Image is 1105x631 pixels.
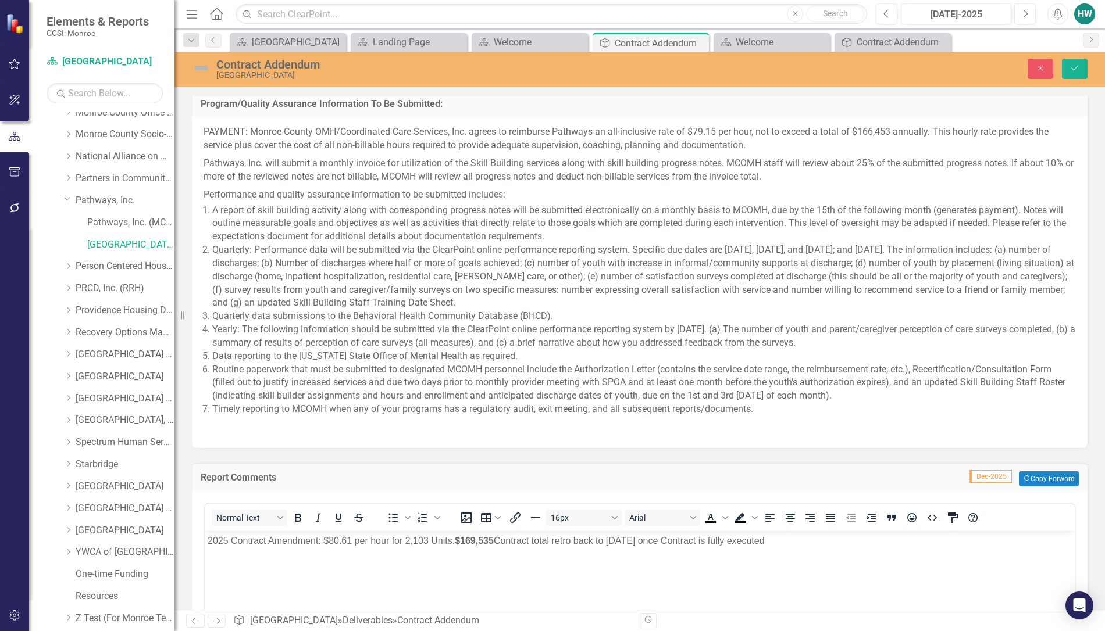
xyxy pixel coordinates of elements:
[288,510,308,526] button: Bold
[212,350,1076,363] li: Data reporting to the [US_STATE] State Office of Mental Health as required.
[717,35,827,49] a: Welcome
[76,260,174,273] a: Person Centered Housing Options, Inc.
[922,510,942,526] button: HTML Editor
[212,323,1076,350] li: Yearly: The following information should be submitted via the ClearPoint online performance repor...
[3,3,867,17] p: 2025 Contract Amendment: $80.61 per hour for 2,103 Units. Contract total retro back to [DATE] onc...
[806,6,864,22] button: Search
[212,403,1076,418] p: Timely reporting to MCOMH when any of your programs has a regulatory audit, exit meeting, and all...
[212,204,1076,244] li: A report of skill building activity along with corresponding progress notes will be submitted ele...
[308,510,328,526] button: Italic
[47,28,149,38] small: CCSI: Monroe
[475,35,585,49] a: Welcome
[204,126,1076,155] p: PAYMENT: Monroe County OMH/Coordinated Care Services, Inc. agrees to reimburse Pathways an all-in...
[47,55,163,69] a: [GEOGRAPHIC_DATA]
[76,326,174,339] a: Recovery Options Made Easy
[76,524,174,537] a: [GEOGRAPHIC_DATA]
[76,392,174,406] a: [GEOGRAPHIC_DATA] (RRH)
[373,35,464,49] div: Landing Page
[76,194,174,207] a: Pathways, Inc.
[76,414,174,427] a: [GEOGRAPHIC_DATA], Inc.
[329,510,348,526] button: Underline
[47,83,163,103] input: Search Below...
[76,546,174,559] a: YWCA of [GEOGRAPHIC_DATA] and [GEOGRAPHIC_DATA]
[969,470,1012,483] span: Dec-2025
[76,304,174,317] a: Providence Housing Development Corporation
[354,35,464,49] a: Landing Page
[76,458,174,471] a: Starbridge
[615,36,706,51] div: Contract Addendum
[546,510,622,526] button: Font size 16px
[780,510,800,526] button: Align center
[477,510,505,526] button: Table
[383,510,412,526] div: Bullet list
[1019,471,1079,486] button: Copy Forward
[625,510,700,526] button: Font Arial
[1074,3,1095,24] button: HW
[212,510,287,526] button: Block Normal Text
[204,155,1076,186] p: Pathways, Inc. will submit a monthly invoice for utilization of the Skill Building services along...
[212,310,1076,323] li: Quarterly data submissions to the Behavioral Health Community Database (BHCD).
[857,35,948,49] div: Contract Addendum
[212,243,1076,310] li: Quarterly: Performance data will be submitted via the ClearPoint online performance reporting sys...
[192,59,211,77] img: Not Defined
[76,172,174,185] a: Partners in Community Development
[760,510,780,526] button: Align left
[701,510,730,526] div: Text color Black
[233,614,631,628] div: » »
[823,9,848,18] span: Search
[250,615,338,626] a: [GEOGRAPHIC_DATA]
[76,348,174,361] a: [GEOGRAPHIC_DATA] (RRH)
[629,513,686,522] span: Arial
[233,35,343,49] a: [GEOGRAPHIC_DATA]
[47,15,149,28] span: Elements & Reports
[76,480,174,493] a: [GEOGRAPHIC_DATA]
[413,510,442,526] div: Numbered list
[212,363,1076,403] li: Routine paperwork that must be submitted to designated MCOMH personnel include the Authorization ...
[252,35,343,49] div: [GEOGRAPHIC_DATA]
[730,510,760,526] div: Background color Black
[76,612,174,625] a: Z Test (For Monroe Testing)
[494,35,585,49] div: Welcome
[837,35,948,49] a: Contract Addendum
[882,510,901,526] button: Blockquote
[76,436,174,449] a: Spectrum Human Services, Inc.
[76,150,174,163] a: National Alliance on Mental Illness
[76,128,174,141] a: Monroe County Socio-Legal Center
[902,510,922,526] button: Emojis
[236,4,867,24] input: Search ClearPoint...
[963,510,983,526] button: Help
[505,510,525,526] button: Insert/edit link
[204,186,1076,202] p: Performance and quality assurance information to be submitted includes:
[943,510,963,526] button: CSS Editor
[349,510,369,526] button: Strikethrough
[87,216,174,230] a: Pathways, Inc. (MCOMH Internal)
[76,568,174,581] a: One-time Funding
[87,238,174,252] a: [GEOGRAPHIC_DATA]
[6,13,26,34] img: ClearPoint Strategy
[76,502,174,515] a: [GEOGRAPHIC_DATA] (RRH)
[551,513,608,522] span: 16px
[861,510,881,526] button: Increase indent
[736,35,827,49] div: Welcome
[76,282,174,295] a: PRCD, Inc. (RRH)
[216,513,273,522] span: Normal Text
[905,8,1007,21] div: [DATE]-2025
[216,71,694,80] div: [GEOGRAPHIC_DATA]
[201,472,559,483] h3: Report Comments
[526,510,546,526] button: Horizontal line
[457,510,476,526] button: Insert image
[250,5,289,15] strong: $169,535
[1065,591,1093,619] div: Open Intercom Messenger
[76,590,174,603] a: Resources
[76,106,174,120] a: Monroe County Office of Mental Health
[343,615,393,626] a: Deliverables
[821,510,840,526] button: Justify
[801,510,821,526] button: Align right
[216,58,694,71] div: Contract Addendum
[841,510,861,526] button: Decrease indent
[201,99,1079,109] h3: Program/Quality Assurance Information To Be Submitted:
[76,370,174,383] a: [GEOGRAPHIC_DATA]
[397,615,479,626] div: Contract Addendum
[901,3,1011,24] button: [DATE]-2025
